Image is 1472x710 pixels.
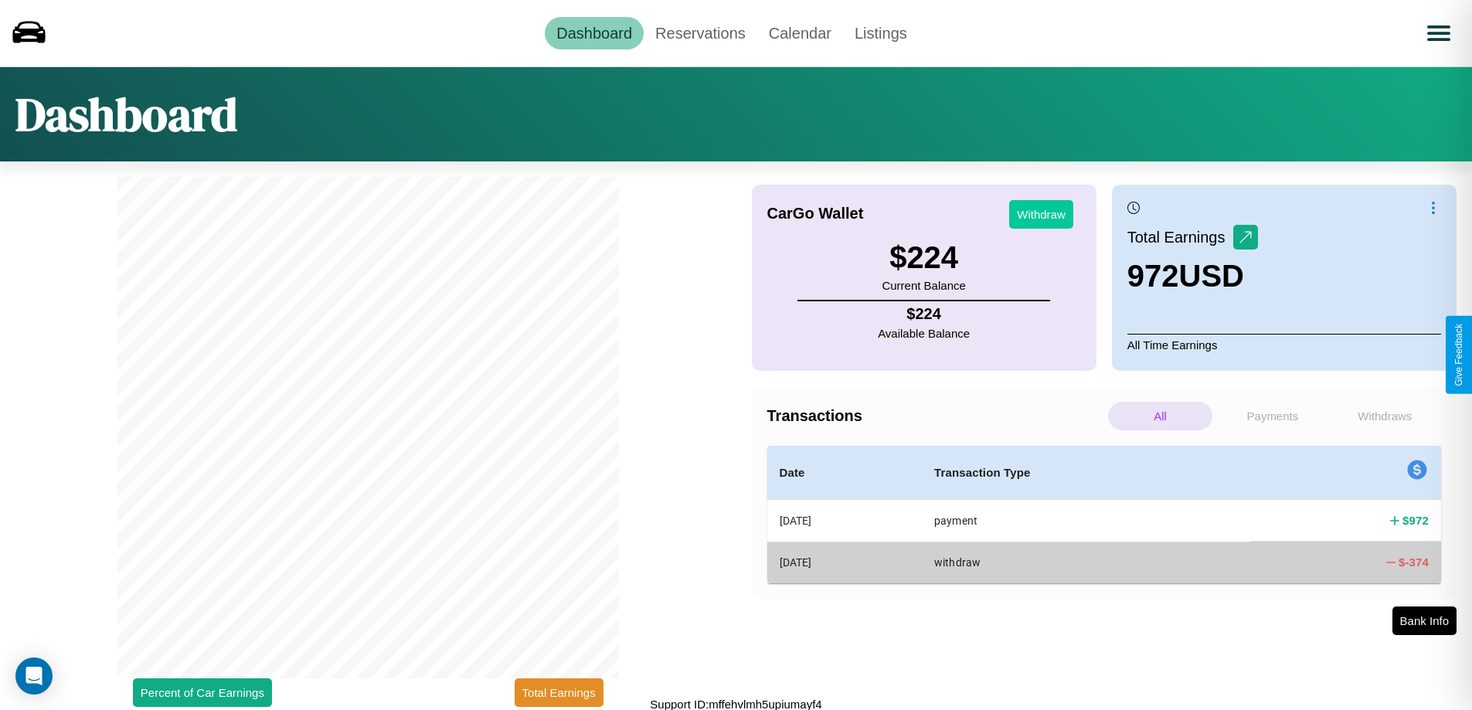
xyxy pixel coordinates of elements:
[1417,12,1460,55] button: Open menu
[1392,606,1457,635] button: Bank Info
[515,678,603,707] button: Total Earnings
[780,464,909,482] h4: Date
[1127,223,1233,251] p: Total Earnings
[1127,259,1258,294] h3: 972 USD
[922,500,1250,542] th: payment
[15,657,53,695] div: Open Intercom Messenger
[15,83,237,146] h1: Dashboard
[882,240,965,275] h3: $ 224
[1108,402,1212,430] p: All
[767,205,864,223] h4: CarGo Wallet
[767,542,922,583] th: [DATE]
[934,464,1238,482] h4: Transaction Type
[1127,334,1441,355] p: All Time Earnings
[843,17,919,49] a: Listings
[1399,554,1429,570] h4: $ -374
[767,407,1104,425] h4: Transactions
[767,500,922,542] th: [DATE]
[767,446,1442,583] table: simple table
[133,678,272,707] button: Percent of Car Earnings
[878,323,970,344] p: Available Balance
[644,17,757,49] a: Reservations
[757,17,843,49] a: Calendar
[1333,402,1437,430] p: Withdraws
[1453,324,1464,386] div: Give Feedback
[882,275,965,296] p: Current Balance
[922,542,1250,583] th: withdraw
[878,305,970,323] h4: $ 224
[1009,200,1073,229] button: Withdraw
[545,17,644,49] a: Dashboard
[1402,512,1429,528] h4: $ 972
[1220,402,1324,430] p: Payments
